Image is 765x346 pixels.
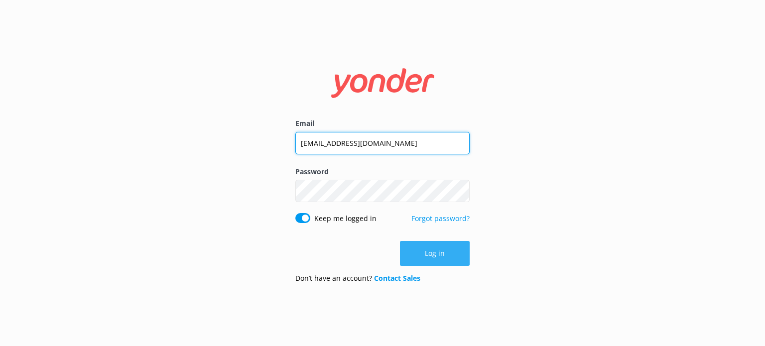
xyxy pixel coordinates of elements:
[295,273,420,284] p: Don’t have an account?
[295,118,470,129] label: Email
[295,132,470,154] input: user@emailaddress.com
[450,181,470,201] button: Show password
[400,241,470,266] button: Log in
[411,214,470,223] a: Forgot password?
[295,166,470,177] label: Password
[314,213,377,224] label: Keep me logged in
[374,273,420,283] a: Contact Sales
